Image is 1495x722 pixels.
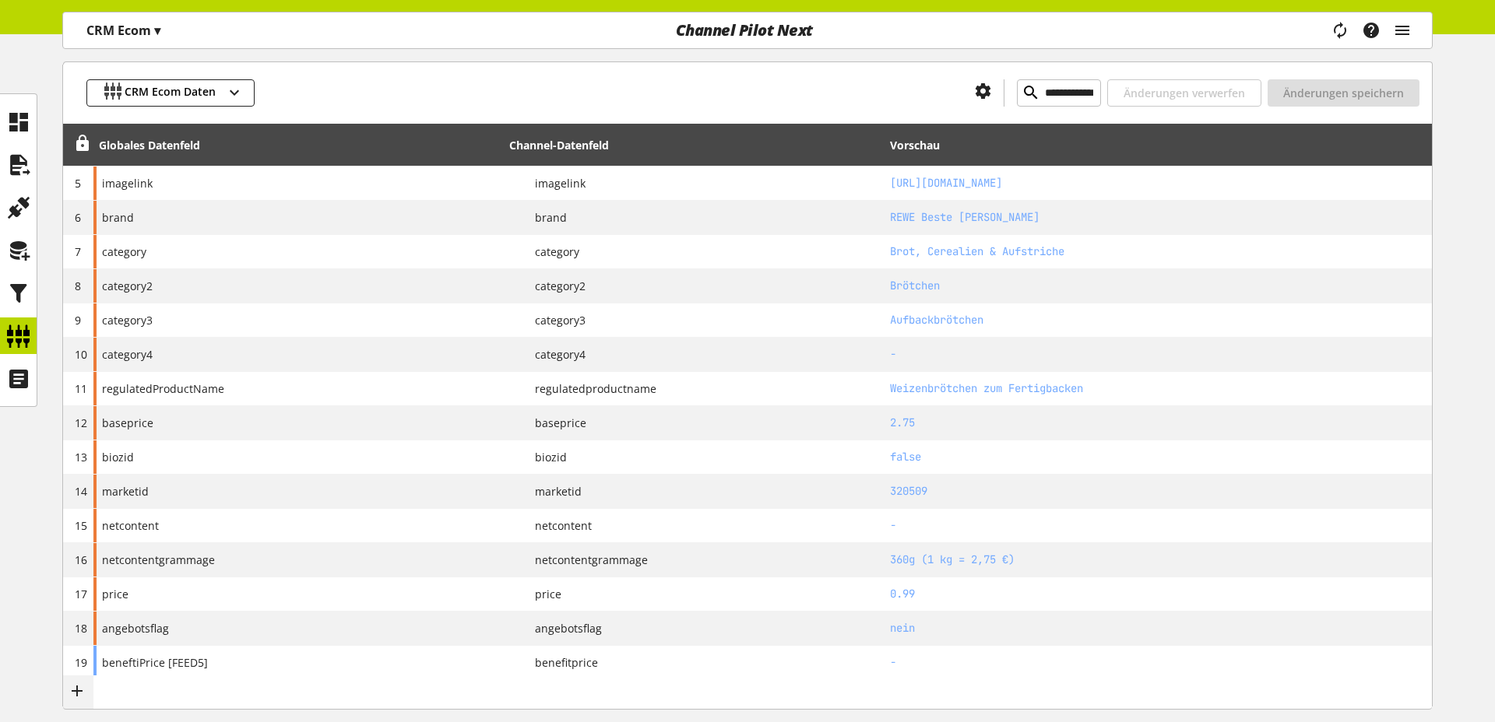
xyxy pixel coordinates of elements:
span: imagelink [522,175,586,191]
h2: REWE Beste Wahl [890,209,1426,226]
span: Änderungen speichern [1283,85,1404,101]
span: biozid [102,449,134,465]
div: Entsperren, um Zeilen neu anzuordnen [69,135,90,155]
span: price [522,586,561,602]
h2: nein [890,620,1426,636]
span: 9 [75,313,81,328]
h2: false [890,449,1426,465]
div: Globales Datenfeld [99,137,200,153]
span: Änderungen verwerfen [1124,85,1245,101]
span: baseprice [522,415,586,431]
span: 11 [75,381,87,396]
span: netcontent [102,517,159,534]
span: netcontentgrammage [522,552,648,568]
h2: Weizenbrötchen zum Fertigbacken [890,380,1426,397]
span: category3 [102,312,153,328]
span: benefitprice [522,654,598,671]
h2: Brot, Cerealien & Aufstriche [890,244,1426,260]
span: netcontentgrammage [102,552,215,568]
span: category2 [522,278,586,294]
span: 15 [75,518,87,533]
span: regulatedproductname [522,380,656,397]
button: CRM Ecom Daten [86,79,255,107]
span: category4 [522,346,586,363]
span: price [102,586,128,602]
p: CRM Ecom [86,21,160,40]
span: brand [522,209,567,226]
span: 7 [75,244,81,259]
span: 13 [75,450,87,464]
span: 19 [75,655,87,670]
h2: 360g (1 kg = 2,75 €) [890,552,1426,568]
h2: 0.99 [890,586,1426,602]
span: category3 [522,312,586,328]
span: biozid [522,449,567,465]
span: 10 [75,347,87,362]
span: 12 [75,415,87,430]
span: category4 [102,346,153,363]
nav: main navigation [62,12,1433,49]
h2: 320509 [890,483,1426,499]
span: netcontent [522,517,592,534]
span: regulatedProductName [102,380,224,397]
span: Entsperren, um Zeilen neu anzuordnen [74,135,90,152]
button: Änderungen speichern [1268,79,1419,107]
button: Änderungen verwerfen [1107,79,1261,107]
span: angebotsflag [102,620,169,636]
h2: 2.75 [890,415,1426,431]
span: category [102,244,146,260]
h2: Brötchen [890,278,1426,294]
span: imagelink [102,175,153,191]
span: ▾ [154,22,160,39]
h2: - [890,346,1426,363]
span: 6 [75,210,81,225]
span: marketid [102,483,149,499]
span: marketid [522,483,582,499]
span: CRM Ecom Daten [125,83,216,103]
span: beneftiPrice [FEED5] [102,654,208,671]
span: 18 [75,621,87,636]
span: category [522,244,579,260]
span: brand [102,209,134,226]
h2: - [890,654,1426,671]
div: Vorschau [890,137,940,153]
span: 14 [75,484,87,499]
span: 17 [75,587,87,601]
h2: - [890,517,1426,534]
span: angebotsflag [522,620,602,636]
span: category2 [102,278,153,294]
span: 5 [75,176,81,191]
div: Channel-Datenfeld [509,137,609,153]
span: baseprice [102,415,153,431]
span: 8 [75,279,81,293]
span: 16 [75,552,87,567]
h2: Aufbackbrötchen [890,312,1426,328]
h2: https://img.rewe-static.de/0138469/22496040_digital-image.png [890,175,1426,191]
